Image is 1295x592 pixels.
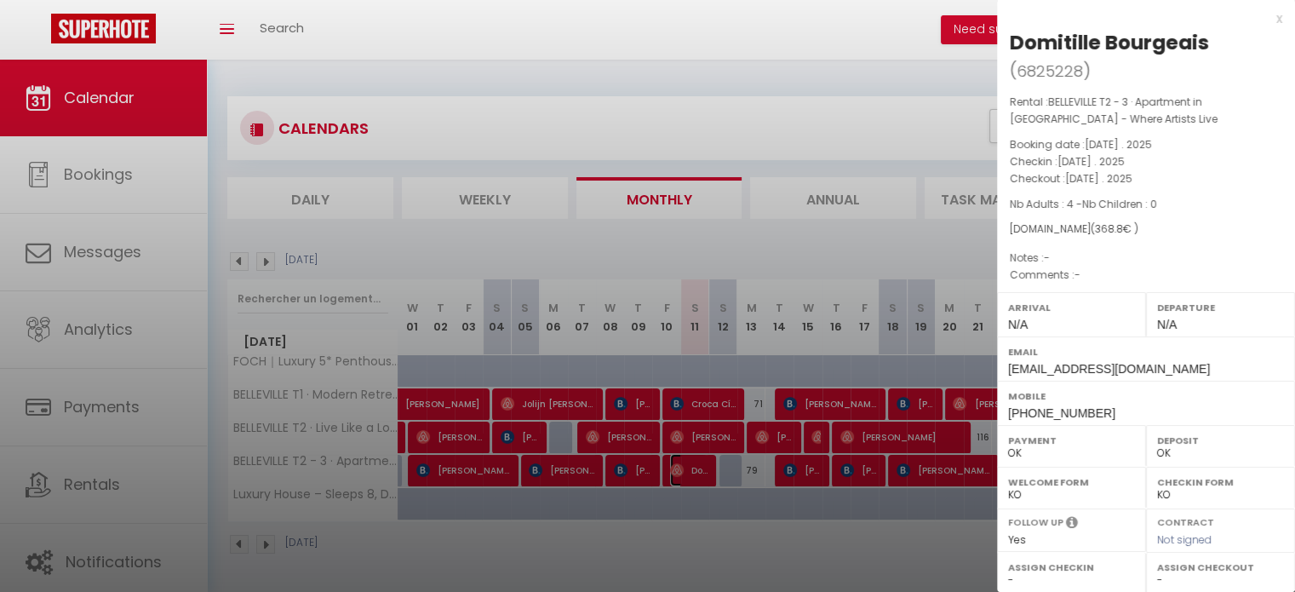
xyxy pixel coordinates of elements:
label: Welcome form [1008,474,1135,491]
span: N/A [1008,318,1028,331]
span: - [1074,267,1080,282]
label: Payment [1008,432,1135,449]
span: Nb Adults : 4 - [1010,197,1157,211]
span: Not signed [1157,532,1212,547]
label: Checkin form [1157,474,1284,491]
span: [PHONE_NUMBER] [1008,406,1115,420]
label: Email [1008,343,1284,360]
label: Deposit [1157,432,1284,449]
label: Arrival [1008,299,1135,316]
span: [EMAIL_ADDRESS][DOMAIN_NAME] [1008,362,1210,376]
i: Select YES if you want to send post-checkout messages sequences [1066,515,1078,534]
span: Nb Children : 0 [1082,197,1157,211]
span: [DATE] . 2025 [1085,137,1152,152]
p: Notes : [1010,250,1282,267]
label: Mobile [1008,388,1284,405]
label: Departure [1157,299,1284,316]
span: [DATE] . 2025 [1057,154,1125,169]
span: BELLEVILLE T2 - 3 · Apartment in [GEOGRAPHIC_DATA] - Where Artists Live [1010,95,1218,126]
label: Assign Checkin [1008,559,1135,576]
div: [DOMAIN_NAME] [1010,221,1282,238]
label: Contract [1157,515,1214,526]
p: Comments : [1010,267,1282,284]
span: 6825228 [1017,60,1083,82]
span: N/A [1157,318,1177,331]
div: Domitille Bourgeais [1010,29,1209,56]
span: - [1044,250,1050,265]
label: Follow up [1008,515,1063,530]
span: 368.8 [1095,221,1123,236]
span: ( € ) [1091,221,1138,236]
span: [DATE] . 2025 [1065,171,1132,186]
div: x [997,9,1282,29]
p: Rental : [1010,94,1282,128]
label: Assign Checkout [1157,559,1284,576]
p: Booking date : [1010,136,1282,153]
span: ( ) [1010,59,1091,83]
p: Checkout : [1010,170,1282,187]
p: Checkin : [1010,153,1282,170]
